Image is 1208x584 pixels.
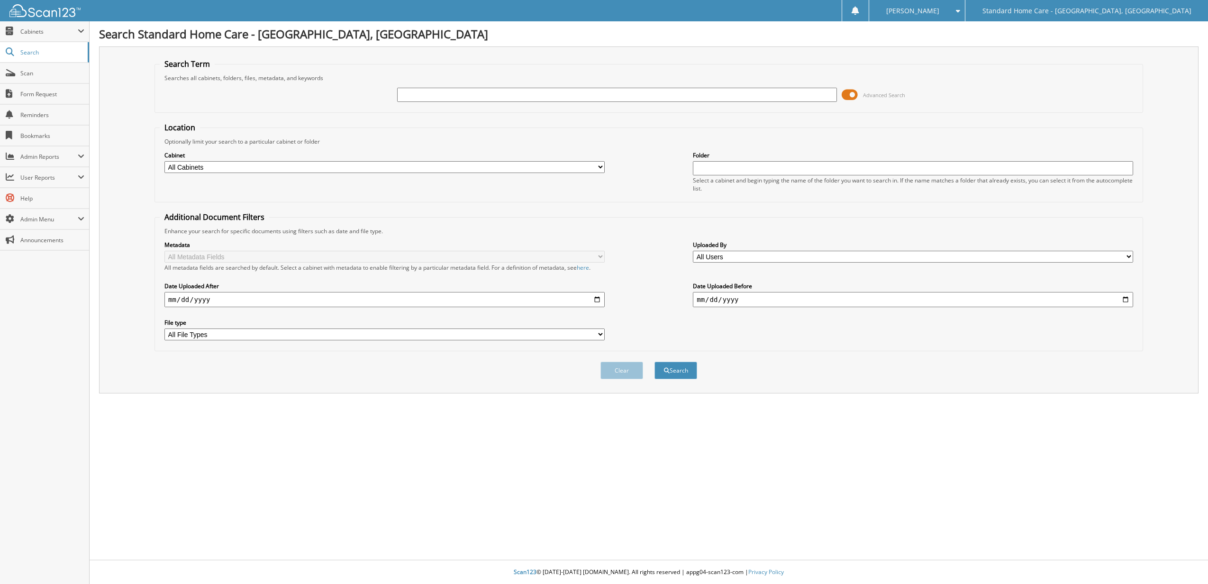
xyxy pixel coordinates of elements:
span: Help [20,194,84,202]
label: File type [164,319,605,327]
button: Clear [600,362,643,379]
label: Folder [693,151,1133,159]
div: © [DATE]-[DATE] [DOMAIN_NAME]. All rights reserved | appg04-scan123-com | [90,561,1208,584]
button: Search [654,362,697,379]
legend: Additional Document Filters [160,212,269,222]
a: Privacy Policy [748,568,784,576]
div: Optionally limit your search to a particular cabinet or folder [160,137,1138,146]
span: Reminders [20,111,84,119]
span: Search [20,48,83,56]
legend: Search Term [160,59,215,69]
h1: Search Standard Home Care - [GEOGRAPHIC_DATA], [GEOGRAPHIC_DATA] [99,26,1199,42]
span: Bookmarks [20,132,84,140]
label: Date Uploaded After [164,282,605,290]
span: Scan [20,69,84,77]
span: User Reports [20,173,78,182]
span: Cabinets [20,27,78,36]
label: Cabinet [164,151,605,159]
span: Admin Menu [20,215,78,223]
span: Admin Reports [20,153,78,161]
div: All metadata fields are searched by default. Select a cabinet with metadata to enable filtering b... [164,264,605,272]
legend: Location [160,122,200,133]
label: Uploaded By [693,241,1133,249]
label: Metadata [164,241,605,249]
span: Advanced Search [863,91,905,99]
label: Date Uploaded Before [693,282,1133,290]
img: scan123-logo-white.svg [9,4,81,17]
div: Searches all cabinets, folders, files, metadata, and keywords [160,74,1138,82]
span: Standard Home Care - [GEOGRAPHIC_DATA], [GEOGRAPHIC_DATA] [982,8,1191,14]
input: end [693,292,1133,307]
span: [PERSON_NAME] [886,8,939,14]
span: Announcements [20,236,84,244]
div: Select a cabinet and begin typing the name of the folder you want to search in. If the name match... [693,176,1133,192]
div: Enhance your search for specific documents using filters such as date and file type. [160,227,1138,235]
a: here [577,264,589,272]
iframe: Chat Widget [1161,538,1208,584]
input: start [164,292,605,307]
span: Form Request [20,90,84,98]
span: Scan123 [514,568,536,576]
